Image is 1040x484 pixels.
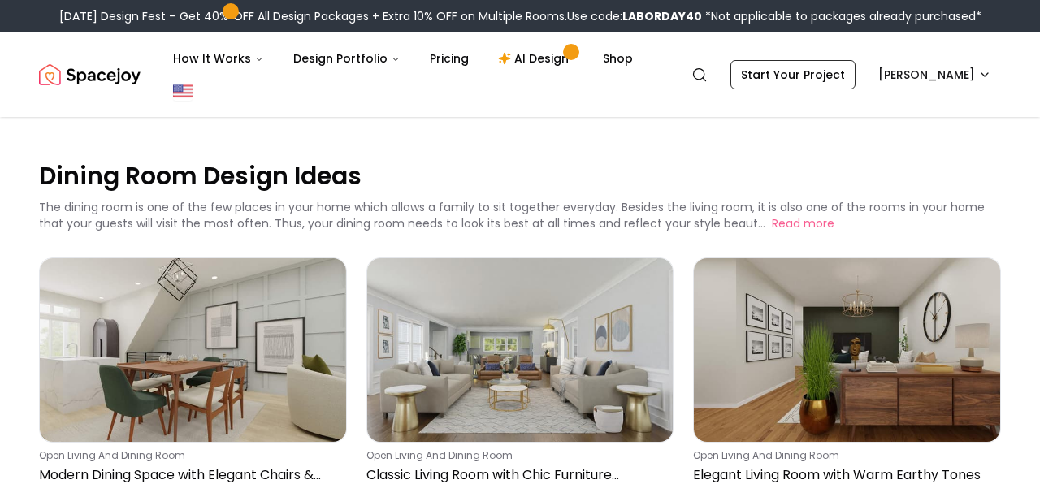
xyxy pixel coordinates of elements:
[39,32,1001,117] nav: Global
[160,42,646,75] nav: Main
[366,449,668,462] p: open living and dining room
[39,58,141,91] img: Spacejoy Logo
[40,258,346,442] img: Modern Dining Space with Elegant Chairs & Walnut Accents
[39,159,1001,192] p: Dining Room Design Ideas
[730,60,856,89] a: Start Your Project
[417,42,482,75] a: Pricing
[772,215,834,231] button: Read more
[160,42,277,75] button: How It Works
[702,8,981,24] span: *Not applicable to packages already purchased*
[39,58,141,91] a: Spacejoy
[367,258,674,442] img: Classic Living Room with Chic Furniture Arrangement
[39,199,985,231] p: The dining room is one of the few places in your home which allows a family to sit together every...
[590,42,646,75] a: Shop
[39,449,340,462] p: open living and dining room
[869,60,1001,89] button: [PERSON_NAME]
[694,258,1000,442] img: Elegant Living Room with Warm Earthy Tones
[693,449,994,462] p: open living and dining room
[567,8,702,24] span: Use code:
[280,42,414,75] button: Design Portfolio
[485,42,587,75] a: AI Design
[173,81,193,101] img: United States
[59,8,981,24] div: [DATE] Design Fest – Get 40% OFF All Design Packages + Extra 10% OFF on Multiple Rooms.
[622,8,702,24] b: LABORDAY40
